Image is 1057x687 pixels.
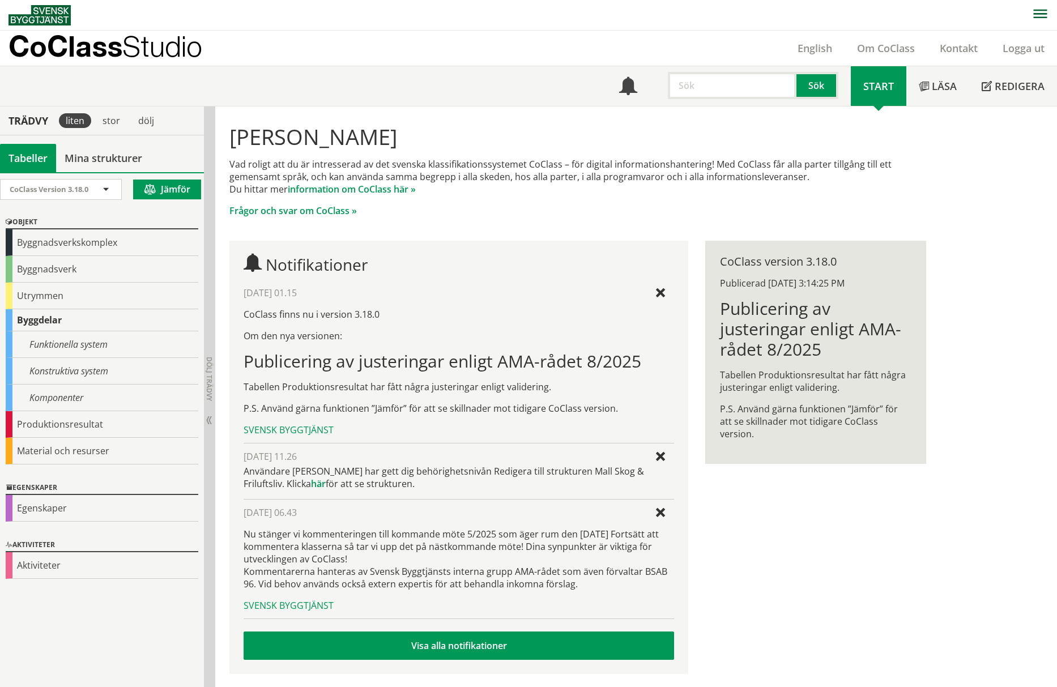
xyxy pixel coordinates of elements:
span: Studio [122,29,202,63]
div: Aktiviteter [6,552,198,579]
div: Konstruktiva system [6,358,198,385]
div: Byggnadsverk [6,256,198,283]
span: Notifikationer [619,78,637,96]
div: Objekt [6,216,198,229]
div: Svensk Byggtjänst [244,599,674,612]
div: Komponenter [6,385,198,411]
a: Frågor och svar om CoClass » [229,204,357,217]
div: Funktionella system [6,331,198,358]
div: Egenskaper [6,495,198,522]
p: P.S. Använd gärna funktionen ”Jämför” för att se skillnader mot tidigare CoClass version. [720,403,911,440]
div: Utrymmen [6,283,198,309]
a: Läsa [906,66,969,106]
div: Trädvy [2,114,54,127]
h1: [PERSON_NAME] [229,124,926,149]
p: Tabellen Produktionsresultat har fått några justeringar enligt validering. [720,369,911,394]
p: CoClass finns nu i version 3.18.0 [244,308,674,321]
div: Publicerad [DATE] 3:14:25 PM [720,277,911,289]
div: Aktiviteter [6,539,198,552]
span: CoClass Version 3.18.0 [10,184,88,194]
div: Material och resurser [6,438,198,464]
input: Sök [668,72,796,99]
p: P.S. Använd gärna funktionen ”Jämför” för att se skillnader mot tidigare CoClass version. [244,402,674,415]
div: Byggdelar [6,309,198,331]
h1: Publicering av justeringar enligt AMA-rådet 8/2025 [720,298,911,360]
div: dölj [131,113,161,128]
div: Egenskaper [6,481,198,495]
a: English [785,41,845,55]
a: Redigera [969,66,1057,106]
div: Svensk Byggtjänst [244,424,674,436]
a: Visa alla notifikationer [244,631,674,660]
span: Redigera [995,79,1045,93]
a: information om CoClass här » [288,183,416,195]
span: [DATE] 06.43 [244,506,297,519]
span: Notifikationer [266,254,368,275]
div: Användare [PERSON_NAME] har gett dig behörighetsnivån Redigera till strukturen Mall Skog & Friluf... [244,465,674,490]
a: Mina strukturer [56,144,151,172]
button: Jämför [133,180,201,199]
a: Om CoClass [845,41,927,55]
button: Sök [796,72,838,99]
p: Om den nya versionen: [244,330,674,342]
p: Vad roligt att du är intresserad av det svenska klassifikationssystemet CoClass – för digital inf... [229,158,926,195]
a: Start [851,66,906,106]
div: stor [96,113,127,128]
img: Svensk Byggtjänst [8,5,71,25]
span: Dölj trädvy [204,357,214,401]
div: liten [59,113,91,128]
a: Kontakt [927,41,990,55]
span: Start [863,79,894,93]
div: Byggnadsverkskomplex [6,229,198,256]
a: CoClassStudio [8,31,227,66]
h1: Publicering av justeringar enligt AMA-rådet 8/2025 [244,351,674,372]
span: [DATE] 11.26 [244,450,297,463]
a: Logga ut [990,41,1057,55]
p: Nu stänger vi kommenteringen till kommande möte 5/2025 som äger rum den [DATE] Fortsätt att komme... [244,528,674,590]
a: här [311,477,326,490]
p: CoClass [8,40,202,53]
div: Produktionsresultat [6,411,198,438]
div: CoClass version 3.18.0 [720,255,911,268]
span: Läsa [932,79,957,93]
p: Tabellen Produktionsresultat har fått några justeringar enligt validering. [244,381,674,393]
span: [DATE] 01.15 [244,287,297,299]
